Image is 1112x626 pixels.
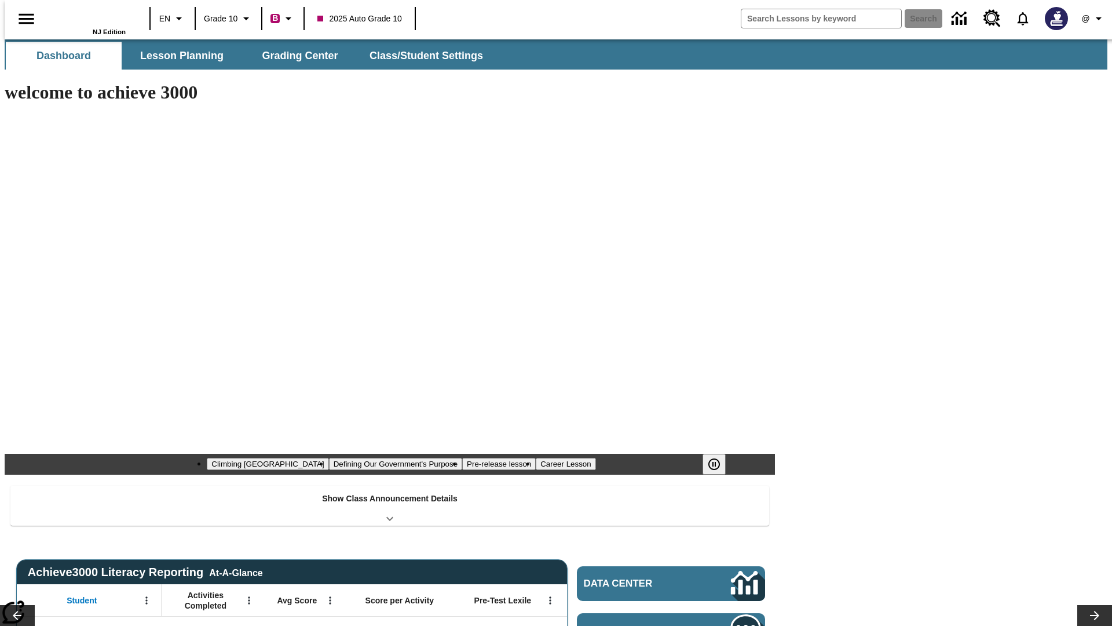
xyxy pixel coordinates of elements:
[703,454,726,475] button: Pause
[207,458,328,470] button: Slide 1 Climbing Mount Tai
[199,8,258,29] button: Grade: Grade 10, Select a grade
[329,458,462,470] button: Slide 2 Defining Our Government's Purpose
[322,493,458,505] p: Show Class Announcement Details
[584,578,692,589] span: Data Center
[1077,605,1112,626] button: Lesson carousel, Next
[741,9,901,28] input: search field
[1008,3,1038,34] a: Notifications
[242,42,358,70] button: Grading Center
[365,595,434,606] span: Score per Activity
[277,595,317,606] span: Avg Score
[703,454,737,475] div: Pause
[209,566,262,578] div: At-A-Glance
[9,2,43,36] button: Open side menu
[10,486,769,526] div: Show Class Announcement Details
[124,42,240,70] button: Lesson Planning
[945,3,976,35] a: Data Center
[272,11,278,26] span: B
[1075,8,1112,29] button: Profile/Settings
[1045,7,1068,30] img: Avatar
[50,5,126,28] a: Home
[138,592,155,609] button: Open Menu
[1038,3,1075,34] button: Select a new avatar
[167,590,244,611] span: Activities Completed
[577,566,765,601] a: Data Center
[536,458,595,470] button: Slide 4 Career Lesson
[542,592,559,609] button: Open Menu
[5,39,1107,70] div: SubNavbar
[462,458,536,470] button: Slide 3 Pre-release lesson
[50,4,126,35] div: Home
[28,566,263,579] span: Achieve3000 Literacy Reporting
[321,592,339,609] button: Open Menu
[360,42,492,70] button: Class/Student Settings
[474,595,532,606] span: Pre-Test Lexile
[154,8,191,29] button: Language: EN, Select a language
[976,3,1008,34] a: Resource Center, Will open in new tab
[240,592,258,609] button: Open Menu
[1081,13,1089,25] span: @
[317,13,401,25] span: 2025 Auto Grade 10
[5,42,493,70] div: SubNavbar
[204,13,237,25] span: Grade 10
[67,595,97,606] span: Student
[93,28,126,35] span: NJ Edition
[6,42,122,70] button: Dashboard
[266,8,300,29] button: Boost Class color is violet red. Change class color
[5,82,775,103] h1: welcome to achieve 3000
[159,13,170,25] span: EN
